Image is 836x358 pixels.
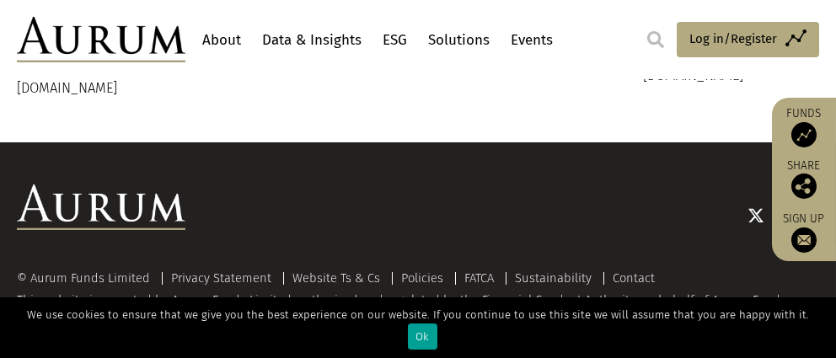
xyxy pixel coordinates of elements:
a: FATCA [464,270,494,286]
a: Sustainability [515,270,592,286]
a: Data & Insights [258,24,366,56]
div: Share [780,160,828,199]
img: Access Funds [791,122,817,147]
img: Sign up to our newsletter [791,227,817,253]
a: Website Ts & Cs [292,270,380,286]
a: Sign up [780,211,828,253]
a: Funds [780,106,828,147]
img: Share this post [791,174,817,199]
div: © Aurum Funds Limited [17,272,158,285]
div: Ok [408,323,437,350]
a: Contact [613,270,655,286]
img: search.svg [647,31,664,48]
div: This website is operated by Aurum Funds Limited, authorised and regulated by the Financial Conduc... [17,272,819,339]
a: Solutions [424,24,494,56]
img: Aurum [17,17,185,62]
img: Twitter icon [748,207,764,224]
a: Log in/Register [677,22,819,57]
img: Aurum Logo [17,184,185,230]
a: About [198,24,245,56]
a: Events [506,24,557,56]
a: ESG [378,24,411,56]
a: Privacy Statement [171,270,271,286]
span: Log in/Register [689,29,777,49]
a: Policies [401,270,443,286]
